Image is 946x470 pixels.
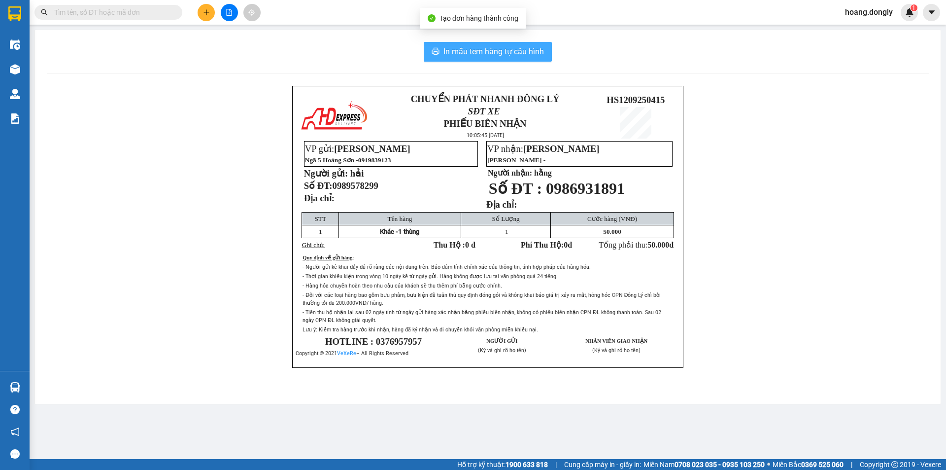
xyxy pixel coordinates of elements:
[380,228,398,235] span: Khác -
[592,347,641,354] span: (Ký và ghi rõ họ tên)
[444,118,527,129] strong: PHIẾU BIÊN NHẬN
[314,215,326,222] span: STT
[555,459,557,470] span: |
[487,156,545,164] span: [PERSON_NAME] -
[8,6,21,21] img: logo-vxr
[54,7,170,18] input: Tìm tên, số ĐT hoặc mã đơn
[305,156,391,164] span: Ngã 5 Hoàng Sơn -
[303,255,352,260] span: Quy định về gửi hàng
[457,459,548,470] span: Hỗ trợ kỹ thuật:
[767,463,770,467] span: ⚪️
[486,338,517,344] strong: NGƯỜI GỬI
[350,168,364,179] span: hải
[587,215,637,222] span: Cước hàng (VNĐ)
[837,6,901,18] span: hoang.dongly
[303,264,591,270] span: - Người gửi kê khai đầy đủ rõ ràng các nội dung trên. Bảo đảm tính chính xác của thông tin, tính ...
[221,4,238,21] button: file-add
[296,350,408,357] span: Copyright © 2021 – All Rights Reserved
[305,144,410,154] span: VP gửi:
[424,42,552,62] button: printerIn mẫu tem hàng tự cấu hình
[243,4,261,21] button: aim
[927,8,936,17] span: caret-down
[49,42,81,52] span: SĐT XE
[432,47,439,57] span: printer
[478,347,526,354] span: (Ký và ghi rõ họ tên)
[303,309,661,324] span: - Tiền thu hộ nhận lại sau 02 ngày tính từ ngày gửi hàng xác nhận bằng phiếu biên nhận, không có ...
[434,241,475,249] strong: Thu Hộ :
[304,193,335,203] strong: Địa chỉ:
[41,9,48,16] span: search
[226,9,233,16] span: file-add
[333,181,378,191] span: 0989578299
[303,326,538,333] span: Lưu ý: Kiểm tra hàng trước khi nhận, hàng đã ký nhận và di chuyển khỏi văn phòng miễn khiếu nại.
[337,350,356,357] a: VeXeRe
[104,40,163,50] span: HS1209250401
[10,405,20,414] span: question-circle
[303,273,558,280] span: - Thời gian khiếu kiện trong vòng 10 ngày kể từ ngày gửi. Hàng không được lưu tại văn phòng quá 2...
[564,241,568,249] span: 0
[492,215,520,222] span: Số Lượng
[428,14,436,22] span: check-circle
[10,64,20,74] img: warehouse-icon
[303,283,502,289] span: - Hàng hóa chuyển hoàn theo nhu cầu của khách sẽ thu thêm phí bằng cước chính.
[675,461,765,469] strong: 0708 023 035 - 0935 103 250
[10,382,20,393] img: warehouse-icon
[334,144,410,154] span: [PERSON_NAME]
[647,241,669,249] span: 50.000
[851,459,852,470] span: |
[325,336,422,347] span: HOTLINE : 0376957957
[905,8,914,17] img: icon-new-feature
[388,215,412,222] span: Tên hàng
[465,241,475,249] span: 0 đ
[523,144,599,154] span: [PERSON_NAME]
[304,181,378,191] strong: Số ĐT:
[564,459,641,470] span: Cung cấp máy in - giấy in:
[467,132,504,139] span: 10:05:45 [DATE]
[506,461,548,469] strong: 1900 633 818
[39,54,93,75] strong: PHIẾU BIÊN NHẬN
[302,241,325,249] span: Ghi chú:
[585,338,647,344] strong: NHÂN VIÊN GIAO NHẬN
[5,29,27,63] img: logo
[358,156,391,164] span: 0919839123
[487,144,599,154] span: VP nhận:
[303,292,661,306] span: - Đối với các loại hàng bao gồm bưu phẩm, bưu kiện đã tuân thủ quy định đóng gói và không khai bá...
[488,169,532,177] strong: Người nhận:
[443,45,544,58] span: In mẫu tem hàng tự cấu hình
[643,459,765,470] span: Miền Nam
[891,461,898,468] span: copyright
[248,9,255,16] span: aim
[319,228,322,235] span: 1
[10,89,20,99] img: warehouse-icon
[10,427,20,436] span: notification
[10,449,20,459] span: message
[439,14,518,22] span: Tạo đơn hàng thành công
[300,99,369,134] img: logo
[10,113,20,124] img: solution-icon
[411,94,560,104] strong: CHUYỂN PHÁT NHANH ĐÔNG LÝ
[773,459,844,470] span: Miền Bắc
[603,228,621,235] span: 50.000
[599,241,674,249] span: Tổng phải thu:
[198,4,215,21] button: plus
[505,228,508,235] span: 1
[911,4,917,11] sup: 1
[912,4,915,11] span: 1
[534,169,552,177] span: hằng
[32,8,100,40] strong: CHUYỂN PHÁT NHANH ĐÔNG LÝ
[521,241,572,249] strong: Phí Thu Hộ: đ
[801,461,844,469] strong: 0369 525 060
[352,255,354,260] span: :
[669,241,674,249] span: đ
[398,228,420,235] span: 1 thùng
[923,4,940,21] button: caret-down
[607,95,665,105] span: HS1209250415
[468,106,500,116] span: SĐT XE
[489,180,542,197] span: Số ĐT :
[486,199,517,210] strong: Địa chỉ:
[304,168,348,179] strong: Người gửi:
[203,9,210,16] span: plus
[546,180,625,197] span: 0986931891
[10,39,20,50] img: warehouse-icon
